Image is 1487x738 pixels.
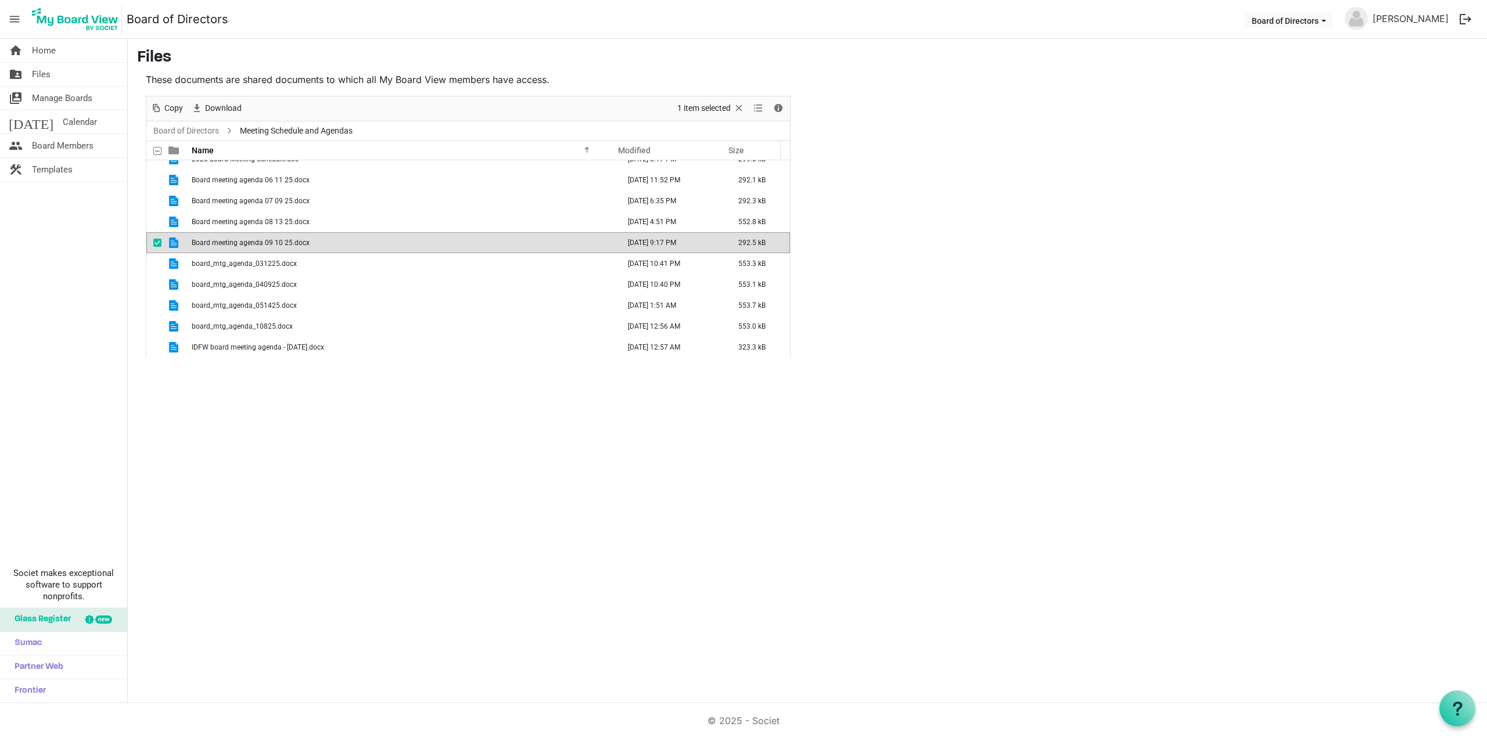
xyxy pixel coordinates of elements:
td: July 07, 2025 6:35 PM column header Modified [616,190,726,211]
a: Board of Directors [127,8,228,31]
span: Meeting Schedule and Agendas [238,124,355,138]
span: Glass Register [9,608,71,631]
span: Download [204,101,243,116]
div: Copy [146,96,187,121]
span: Copy [163,101,184,116]
h3: Files [137,48,1478,68]
span: Home [32,39,56,62]
span: IDFW board meeting agenda - [DATE].docx [192,343,324,351]
span: board_mtg_agenda_040925.docx [192,280,297,289]
span: 2025 Board Meeting Schedule.doc [192,155,299,163]
td: is template cell column header type [161,337,188,358]
td: is template cell column header type [161,211,188,232]
td: IDFW board meeting agenda - 2-12-25.docx is template cell column header Name [188,337,616,358]
span: menu [3,8,26,30]
span: Board meeting agenda 08 13 25.docx [192,218,310,226]
td: February 11, 2025 12:57 AM column header Modified [616,337,726,358]
td: is template cell column header type [161,232,188,253]
span: Board meeting agenda 07 09 25.docx [192,197,310,205]
td: 553.7 kB is template cell column header Size [726,295,790,316]
span: 1 item selected [676,101,732,116]
span: folder_shared [9,63,23,86]
td: 292.1 kB is template cell column header Size [726,170,790,190]
td: board_mtg_agenda_051425.docx is template cell column header Name [188,295,616,316]
td: checkbox [146,170,161,190]
td: Board meeting agenda 09 10 25.docx is template cell column header Name [188,232,616,253]
img: no-profile-picture.svg [1345,7,1368,30]
td: is template cell column header type [161,253,188,274]
a: © 2025 - Societ [707,715,780,726]
td: checkbox [146,316,161,337]
span: [DATE] [9,110,53,134]
span: Files [32,63,51,86]
td: February 11, 2025 12:56 AM column header Modified [616,316,726,337]
td: August 11, 2025 4:51 PM column header Modified [616,211,726,232]
td: checkbox [146,337,161,358]
button: View dropdownbutton [751,101,765,116]
span: Board meeting agenda 09 10 25.docx [192,239,310,247]
td: is template cell column header type [161,295,188,316]
div: Details [768,96,788,121]
img: My Board View Logo [28,5,122,34]
span: Board meeting agenda 06 11 25.docx [192,176,310,184]
span: Partner Web [9,656,63,679]
span: Sumac [9,632,42,655]
span: home [9,39,23,62]
td: September 08, 2025 9:17 PM column header Modified [616,232,726,253]
td: June 09, 2025 11:52 PM column header Modified [616,170,726,190]
div: new [95,615,112,624]
span: Manage Boards [32,87,92,110]
button: Details [771,101,786,116]
div: Clear selection [673,96,749,121]
td: April 08, 2025 10:40 PM column header Modified [616,274,726,295]
td: checkbox [146,253,161,274]
td: board_mtg_agenda_10825.docx is template cell column header Name [188,316,616,337]
td: checkbox [146,211,161,232]
span: Board Members [32,134,94,157]
td: 292.5 kB is template cell column header Size [726,232,790,253]
td: Board meeting agenda 06 11 25.docx is template cell column header Name [188,170,616,190]
td: 323.3 kB is template cell column header Size [726,337,790,358]
button: Selection [676,101,747,116]
td: May 12, 2025 1:51 AM column header Modified [616,295,726,316]
td: 553.0 kB is template cell column header Size [726,316,790,337]
a: My Board View Logo [28,5,127,34]
span: board_mtg_agenda_10825.docx [192,322,293,330]
span: Societ makes exceptional software to support nonprofits. [5,567,122,602]
td: is template cell column header type [161,190,188,211]
td: is template cell column header type [161,274,188,295]
a: Board of Directors [151,124,221,138]
td: Board meeting agenda 07 09 25.docx is template cell column header Name [188,190,616,211]
td: 552.8 kB is template cell column header Size [726,211,790,232]
td: checkbox [146,274,161,295]
span: construction [9,158,23,181]
button: Board of Directors dropdownbutton [1244,12,1334,28]
span: Frontier [9,679,46,703]
div: View [749,96,768,121]
button: Download [189,101,244,116]
button: Copy [149,101,185,116]
span: Name [192,146,214,155]
button: logout [1453,7,1478,31]
span: board_mtg_agenda_031225.docx [192,260,297,268]
td: 292.3 kB is template cell column header Size [726,190,790,211]
td: checkbox [146,295,161,316]
p: These documents are shared documents to which all My Board View members have access. [146,73,791,87]
td: board_mtg_agenda_031225.docx is template cell column header Name [188,253,616,274]
span: board_mtg_agenda_051425.docx [192,301,297,309]
td: 553.1 kB is template cell column header Size [726,274,790,295]
td: checkbox [146,232,161,253]
td: Board meeting agenda 08 13 25.docx is template cell column header Name [188,211,616,232]
div: Download [187,96,246,121]
td: is template cell column header type [161,170,188,190]
span: switch_account [9,87,23,110]
span: Templates [32,158,73,181]
td: checkbox [146,190,161,211]
td: board_mtg_agenda_040925.docx is template cell column header Name [188,274,616,295]
span: people [9,134,23,157]
td: is template cell column header type [161,316,188,337]
td: 553.3 kB is template cell column header Size [726,253,790,274]
span: Size [728,146,744,155]
a: [PERSON_NAME] [1368,7,1453,30]
span: Calendar [63,110,97,134]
